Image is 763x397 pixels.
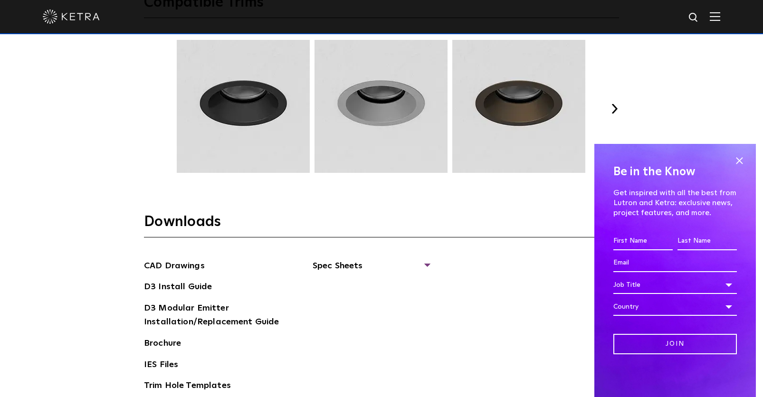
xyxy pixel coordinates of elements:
img: search icon [688,12,700,24]
a: Brochure [144,337,181,352]
h4: Be in the Know [613,163,737,181]
a: IES Files [144,358,178,373]
div: Country [613,298,737,316]
img: Hamburger%20Nav.svg [710,12,720,21]
input: Join [613,334,737,354]
a: D3 Install Guide [144,280,212,295]
input: Last Name [677,232,737,250]
p: Get inspired with all the best from Lutron and Ketra: exclusive news, project features, and more. [613,188,737,217]
input: Email [613,254,737,272]
img: TRM002.webp [175,40,311,173]
img: TRM003.webp [313,40,449,173]
a: D3 Modular Emitter Installation/Replacement Guide [144,302,286,331]
img: TRM004.webp [451,40,587,173]
button: Next [610,104,619,113]
a: CAD Drawings [144,259,205,274]
img: ketra-logo-2019-white [43,9,100,24]
span: Spec Sheets [313,259,429,280]
h3: Downloads [144,213,619,237]
a: Trim Hole Templates [144,379,231,394]
input: First Name [613,232,673,250]
div: Job Title [613,276,737,294]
